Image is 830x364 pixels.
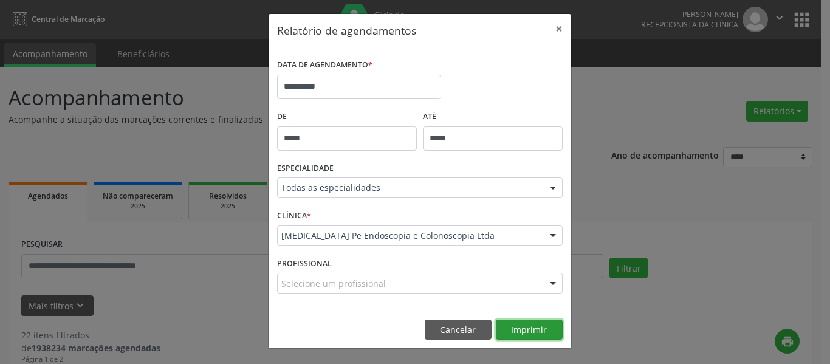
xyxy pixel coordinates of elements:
label: ATÉ [423,108,563,126]
button: Imprimir [496,320,563,340]
h5: Relatório de agendamentos [277,22,416,38]
span: Todas as especialidades [281,182,538,194]
button: Cancelar [425,320,492,340]
label: CLÍNICA [277,207,311,225]
button: Close [547,14,571,44]
label: PROFISSIONAL [277,254,332,273]
label: DATA DE AGENDAMENTO [277,56,372,75]
label: De [277,108,417,126]
label: ESPECIALIDADE [277,159,334,178]
span: Selecione um profissional [281,277,386,290]
span: [MEDICAL_DATA] Pe Endoscopia e Colonoscopia Ltda [281,230,538,242]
